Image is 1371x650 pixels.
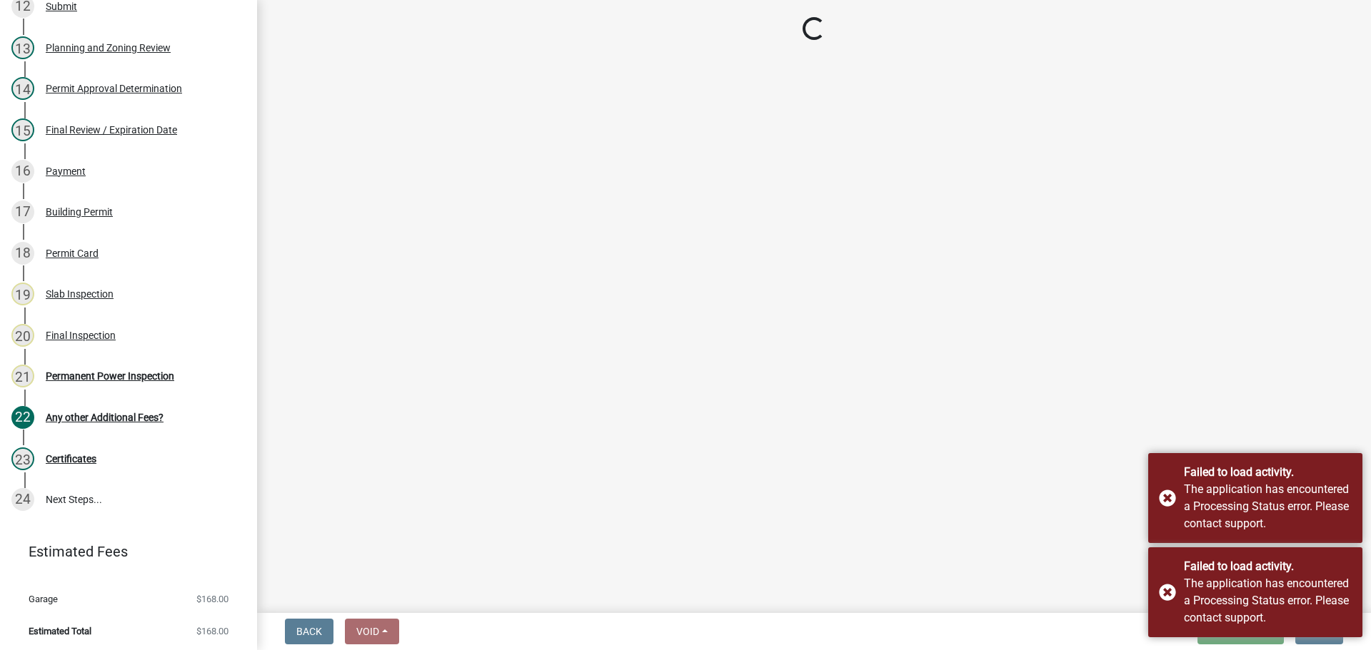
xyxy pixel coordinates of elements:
[46,166,86,176] div: Payment
[46,125,177,135] div: Final Review / Expiration Date
[11,118,34,141] div: 15
[11,283,34,305] div: 19
[356,626,379,637] span: Void
[296,626,322,637] span: Back
[46,289,114,299] div: Slab Inspection
[46,371,174,381] div: Permanent Power Inspection
[11,365,34,387] div: 21
[11,242,34,265] div: 18
[46,43,171,53] div: Planning and Zoning Review
[196,626,228,636] span: $168.00
[11,447,34,470] div: 23
[46,248,99,258] div: Permit Card
[11,488,34,511] div: 24
[1184,464,1352,481] div: Failed to load activity.
[46,454,96,464] div: Certificates
[11,77,34,100] div: 14
[1184,558,1352,575] div: Failed to load activity.
[11,537,234,566] a: Estimated Fees
[11,406,34,429] div: 22
[11,324,34,347] div: 20
[29,594,58,604] span: Garage
[46,330,116,340] div: Final Inspection
[46,207,113,217] div: Building Permit
[345,619,399,644] button: Void
[29,626,91,636] span: Estimated Total
[46,1,77,11] div: Submit
[46,412,164,422] div: Any other Additional Fees?
[11,160,34,183] div: 16
[11,36,34,59] div: 13
[46,83,182,93] div: Permit Approval Determination
[196,594,228,604] span: $168.00
[1184,575,1352,626] div: The application has encountered a Processing Status error. Please contact support.
[1184,481,1352,532] div: The application has encountered a Processing Status error. Please contact support.
[285,619,333,644] button: Back
[11,200,34,223] div: 17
